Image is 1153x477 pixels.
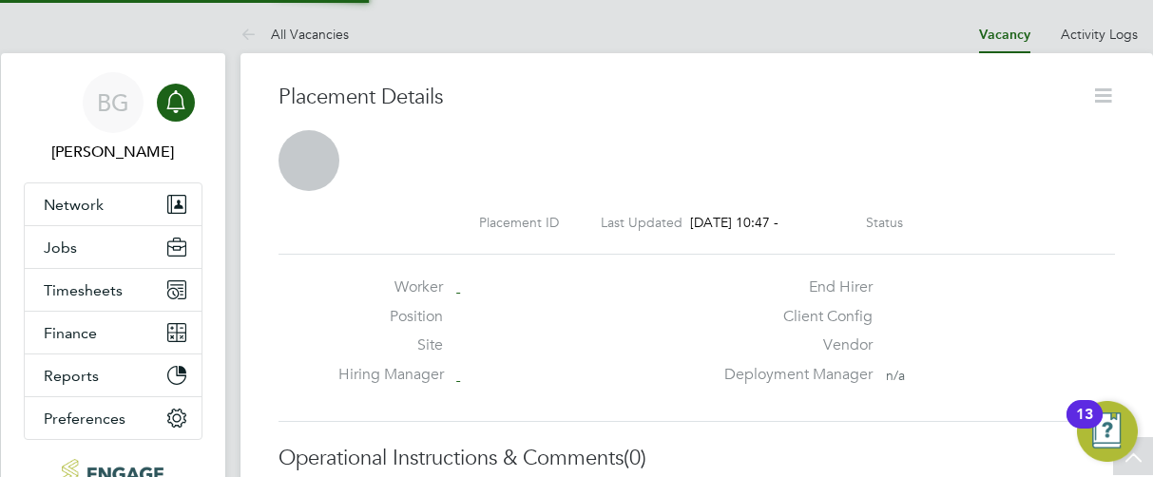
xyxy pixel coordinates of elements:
[1061,26,1138,43] a: Activity Logs
[279,84,1077,111] h3: Placement Details
[25,312,202,353] button: Finance
[690,214,778,231] span: [DATE] 10:47 -
[25,354,202,396] button: Reports
[601,214,682,231] label: Last Updated
[979,27,1030,43] a: Vacancy
[44,410,125,428] span: Preferences
[44,238,77,257] span: Jobs
[713,277,873,297] label: End Hirer
[25,269,202,311] button: Timesheets
[713,365,873,385] label: Deployment Manager
[338,365,443,385] label: Hiring Manager
[338,277,443,297] label: Worker
[25,183,202,225] button: Network
[624,445,646,470] span: (0)
[97,90,129,115] span: BG
[44,367,99,385] span: Reports
[713,335,873,355] label: Vendor
[24,72,202,163] a: BG[PERSON_NAME]
[866,214,903,231] label: Status
[886,367,905,384] span: n/a
[44,324,97,342] span: Finance
[25,397,202,439] button: Preferences
[240,26,349,43] a: All Vacancies
[479,214,559,231] label: Placement ID
[279,445,1115,472] h3: Operational Instructions & Comments
[338,335,443,355] label: Site
[1077,401,1138,462] button: Open Resource Center, 13 new notifications
[44,196,104,214] span: Network
[44,281,123,299] span: Timesheets
[338,307,443,327] label: Position
[1076,414,1093,439] div: 13
[25,226,202,268] button: Jobs
[713,307,873,327] label: Client Config
[24,141,202,163] span: Becky Green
